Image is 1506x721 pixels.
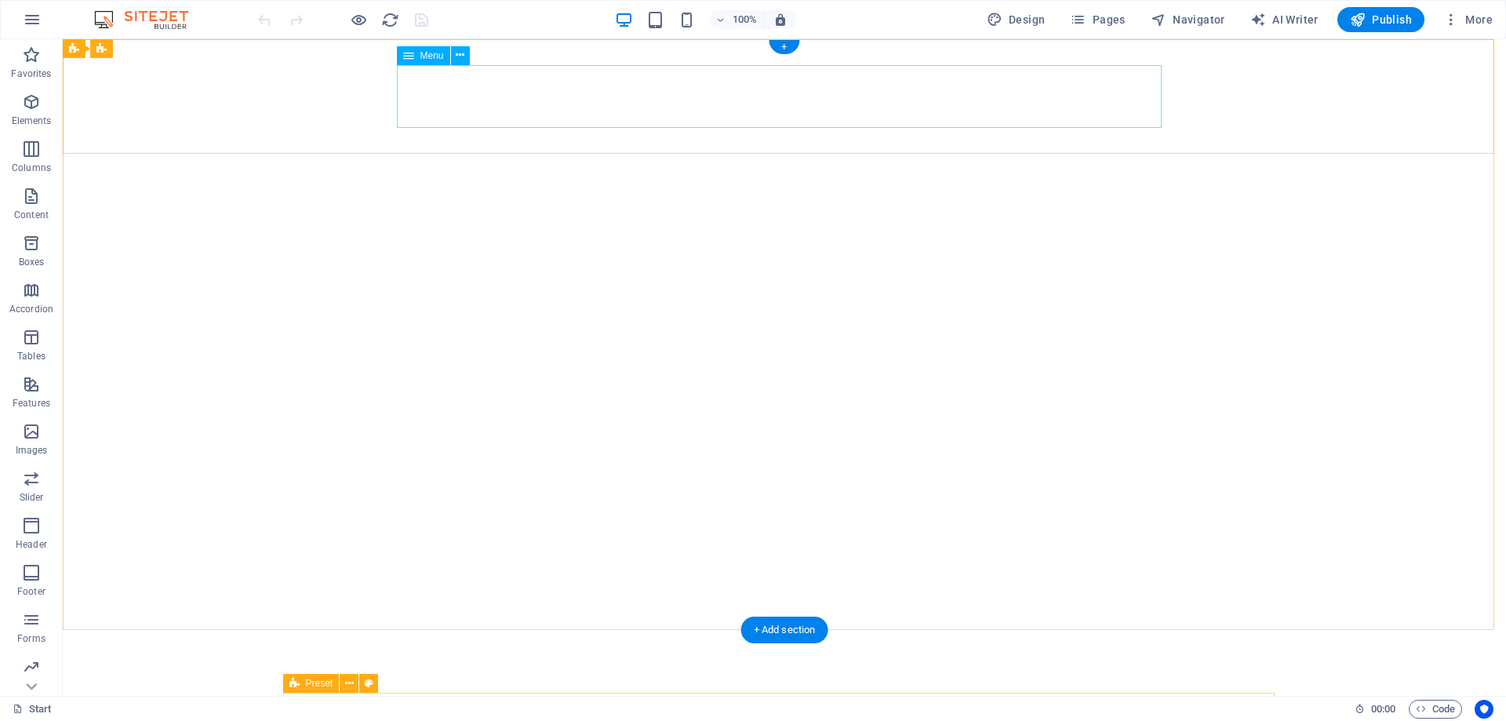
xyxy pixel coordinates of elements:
[1416,700,1455,719] span: Code
[16,444,48,457] p: Images
[9,303,53,315] p: Accordion
[90,10,208,29] img: Editor Logo
[1337,7,1424,32] button: Publish
[1437,7,1499,32] button: More
[12,162,51,174] p: Columns
[987,12,1046,27] span: Design
[1064,7,1131,32] button: Pages
[1244,7,1325,32] button: AI Writer
[1151,12,1225,27] span: Navigator
[17,632,45,645] p: Forms
[1070,12,1125,27] span: Pages
[1144,7,1231,32] button: Navigator
[13,397,50,410] p: Features
[980,7,1052,32] div: Design (Ctrl+Alt+Y)
[1371,700,1395,719] span: 00 00
[1250,12,1319,27] span: AI Writer
[980,7,1052,32] button: Design
[380,10,399,29] button: reload
[773,13,788,27] i: On resize automatically adjust zoom level to fit chosen device.
[16,538,47,551] p: Header
[1382,703,1384,715] span: :
[17,350,45,362] p: Tables
[733,10,758,29] h6: 100%
[11,67,51,80] p: Favorites
[1355,700,1396,719] h6: Session time
[1350,12,1412,27] span: Publish
[1409,700,1462,719] button: Code
[306,679,333,688] span: Preset
[13,700,52,719] a: Click to cancel selection. Double-click to open Pages
[769,40,799,54] div: +
[1475,700,1493,719] button: Usercentrics
[17,585,45,598] p: Footer
[381,11,399,29] i: Reload page
[1443,12,1493,27] span: More
[20,491,44,504] p: Slider
[709,10,765,29] button: 100%
[19,256,45,268] p: Boxes
[14,209,49,221] p: Content
[420,51,444,60] span: Menu
[12,115,52,127] p: Elements
[741,617,828,643] div: + Add section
